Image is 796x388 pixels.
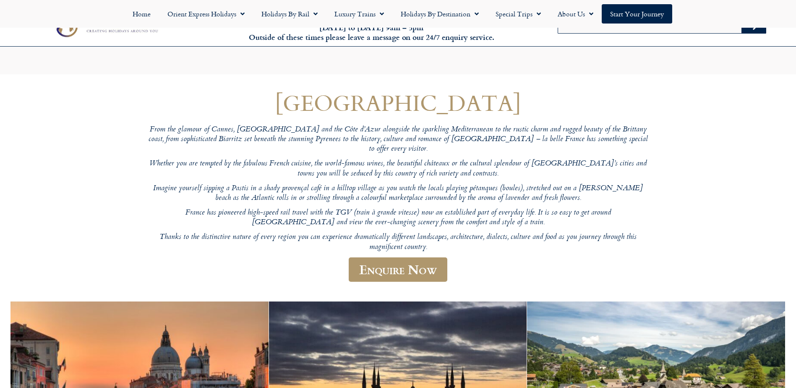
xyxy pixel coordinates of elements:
a: About Us [549,4,602,24]
nav: Menu [4,4,792,24]
a: Start your Journey [602,4,672,24]
p: Thanks to the distinctive nature of every region you can experience dramatically different landsc... [146,233,650,252]
a: Holidays by Rail [253,4,326,24]
h6: [DATE] to [DATE] 9am – 5pm Outside of these times please leave a message on our 24/7 enquiry serv... [214,23,529,42]
p: Imagine yourself sipping a Pastis in a shady provençal café in a hilltop village as you watch the... [146,184,650,204]
h1: [GEOGRAPHIC_DATA] [146,90,650,115]
p: From the glamour of Cannes, [GEOGRAPHIC_DATA] and the Côte d’Azur alongside the sparkling Mediter... [146,125,650,155]
p: France has pioneered high-speed rail travel with the TGV (train à grande vitesse) now an establis... [146,208,650,228]
a: Luxury Trains [326,4,392,24]
a: Holidays by Destination [392,4,487,24]
a: Home [124,4,159,24]
a: Orient Express Holidays [159,4,253,24]
p: Whether you are tempted by the fabulous French cuisine, the world-famous wines, the beautiful châ... [146,159,650,179]
a: Special Trips [487,4,549,24]
a: Enquire Now [349,257,447,282]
